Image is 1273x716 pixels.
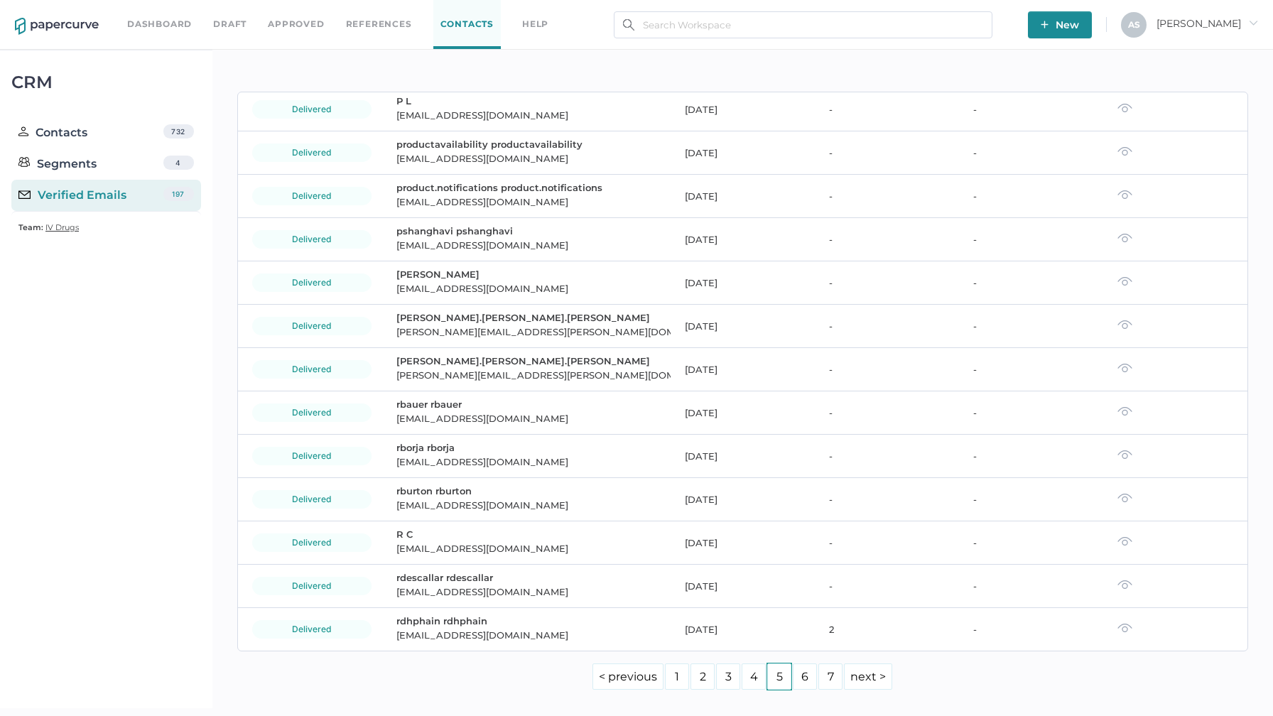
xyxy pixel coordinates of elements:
[18,219,79,236] a: Team: IV Drugs
[252,360,372,379] div: delivered
[396,323,668,340] div: [PERSON_NAME][EMAIL_ADDRESS][PERSON_NAME][DOMAIN_NAME]
[396,312,668,323] div: [PERSON_NAME].[PERSON_NAME].[PERSON_NAME]
[252,533,372,552] div: delivered
[396,150,668,167] div: [EMAIL_ADDRESS][DOMAIN_NAME]
[396,225,668,237] div: pshanghavi pshanghavi
[665,663,689,690] a: Page 1
[396,237,668,254] div: [EMAIL_ADDRESS][DOMAIN_NAME]
[163,187,194,201] div: 197
[396,528,668,540] div: R C
[1117,146,1132,156] img: eye-dark-gray.f4908118.svg
[396,485,668,497] div: rburton rburton
[396,398,668,410] div: rbauer rbauer
[163,124,194,139] div: 732
[1117,103,1132,113] img: eye-dark-gray.f4908118.svg
[671,88,815,131] td: [DATE]
[396,107,668,124] div: [EMAIL_ADDRESS][DOMAIN_NAME]
[671,218,815,261] td: [DATE]
[252,490,372,509] div: delivered
[396,182,668,193] div: product.notifications product.notifications
[396,410,668,427] div: [EMAIL_ADDRESS][DOMAIN_NAME]
[793,663,817,690] a: Page 6
[959,435,1103,478] td: -
[959,348,1103,391] td: -
[959,131,1103,175] td: -
[18,124,87,141] div: Contacts
[1117,233,1132,243] img: eye-dark-gray.f4908118.svg
[815,348,959,391] td: -
[959,88,1103,131] td: -
[815,305,959,348] td: -
[671,435,815,478] td: [DATE]
[1117,493,1132,503] img: eye-dark-gray.f4908118.svg
[396,626,668,644] div: [EMAIL_ADDRESS][DOMAIN_NAME]
[815,88,959,131] td: -
[252,447,372,465] div: delivered
[815,261,959,305] td: -
[592,663,663,690] a: Previous page
[742,663,766,690] a: Page 4
[15,18,99,35] img: papercurve-logo-colour.7244d18c.svg
[396,355,668,367] div: [PERSON_NAME].[PERSON_NAME].[PERSON_NAME]
[815,175,959,218] td: -
[1117,536,1132,546] img: eye-dark-gray.f4908118.svg
[396,453,668,470] div: [EMAIL_ADDRESS][DOMAIN_NAME]
[127,16,192,32] a: Dashboard
[815,391,959,435] td: -
[690,663,715,690] a: Page 2
[237,663,1248,690] ul: Pagination
[671,131,815,175] td: [DATE]
[815,131,959,175] td: -
[671,608,815,651] td: [DATE]
[671,305,815,348] td: [DATE]
[671,521,815,565] td: [DATE]
[396,280,668,297] div: [EMAIL_ADDRESS][DOMAIN_NAME]
[959,391,1103,435] td: -
[1117,406,1132,416] img: eye-dark-gray.f4908118.svg
[252,230,372,249] div: delivered
[1117,320,1132,330] img: eye-dark-gray.f4908118.svg
[623,19,634,31] img: search.bf03fe8b.svg
[252,273,372,292] div: delivered
[396,583,668,600] div: [EMAIL_ADDRESS][DOMAIN_NAME]
[671,175,815,218] td: [DATE]
[671,261,815,305] td: [DATE]
[396,95,668,107] div: P L
[252,620,372,639] div: delivered
[818,663,843,690] a: Page 7
[959,478,1103,521] td: -
[11,76,201,89] div: CRM
[1117,276,1132,286] img: eye-dark-gray.f4908118.svg
[959,218,1103,261] td: -
[815,521,959,565] td: -
[1128,19,1140,30] span: A S
[18,187,126,204] div: Verified Emails
[18,156,30,168] img: segments.b9481e3d.svg
[396,139,668,150] div: productavailability productavailability
[671,348,815,391] td: [DATE]
[815,218,959,261] td: -
[671,391,815,435] td: [DATE]
[396,497,668,514] div: [EMAIL_ADDRESS][DOMAIN_NAME]
[614,11,992,38] input: Search Workspace
[959,565,1103,608] td: -
[959,305,1103,348] td: -
[396,268,668,280] div: [PERSON_NAME]
[1041,21,1049,28] img: plus-white.e19ec114.svg
[396,442,668,453] div: rborja rborja
[815,565,959,608] td: -
[396,615,668,626] div: rdhphain rdhphain
[252,143,372,162] div: delivered
[1117,580,1132,590] img: eye-dark-gray.f4908118.svg
[252,100,372,119] div: delivered
[844,663,892,690] a: Next page
[396,367,668,384] div: [PERSON_NAME][EMAIL_ADDRESS][PERSON_NAME][DOMAIN_NAME]
[268,16,324,32] a: Approved
[522,16,548,32] div: help
[252,317,372,335] div: delivered
[18,126,28,136] img: person.20a629c4.svg
[1028,11,1092,38] button: New
[1156,17,1258,30] span: [PERSON_NAME]
[396,193,668,210] div: [EMAIL_ADDRESS][DOMAIN_NAME]
[252,403,372,422] div: delivered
